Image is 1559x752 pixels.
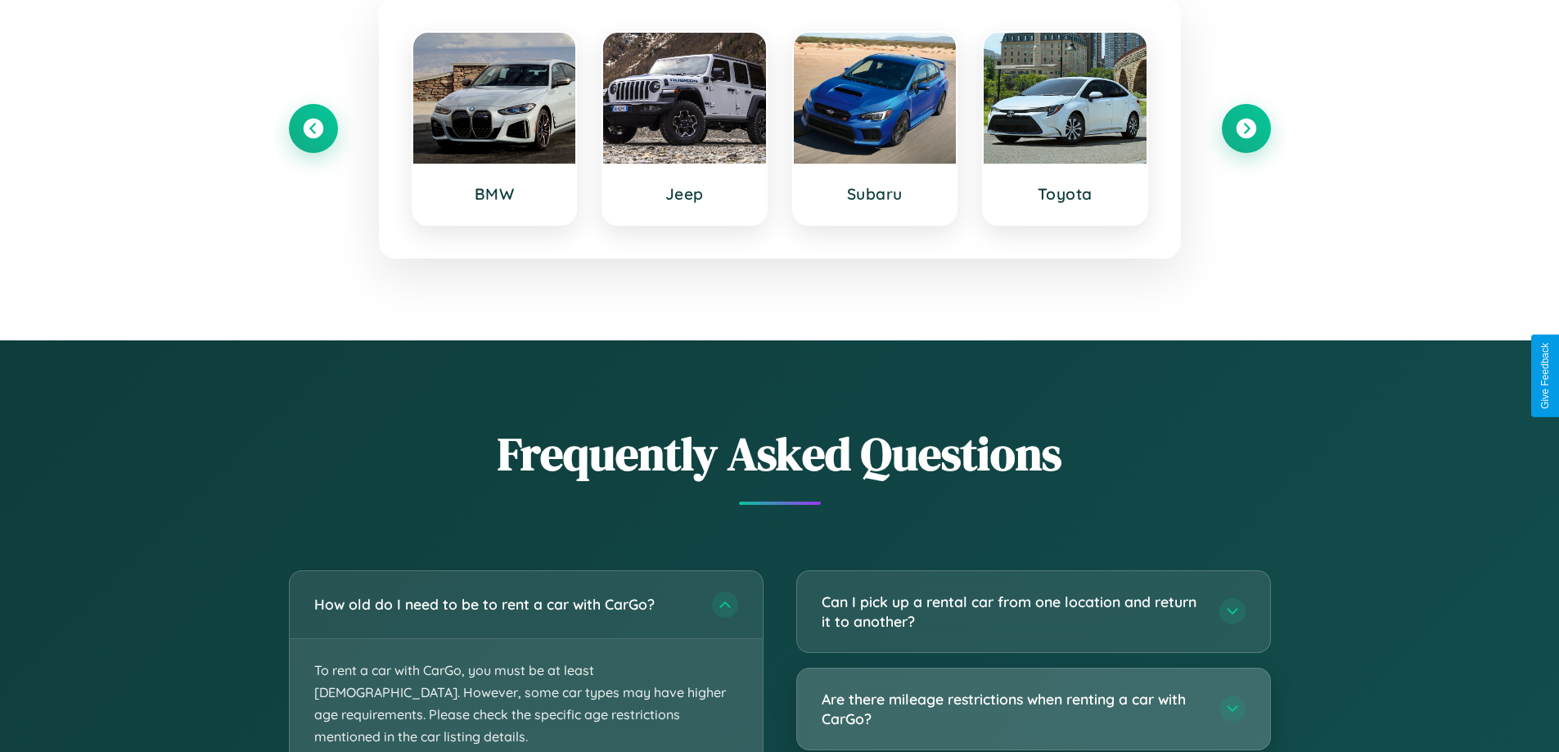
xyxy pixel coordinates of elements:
[822,689,1203,729] h3: Are there mileage restrictions when renting a car with CarGo?
[1000,184,1130,204] h3: Toyota
[620,184,750,204] h3: Jeep
[430,184,560,204] h3: BMW
[822,592,1203,632] h3: Can I pick up a rental car from one location and return it to another?
[1539,343,1551,409] div: Give Feedback
[810,184,940,204] h3: Subaru
[289,422,1271,485] h2: Frequently Asked Questions
[314,594,696,615] h3: How old do I need to be to rent a car with CarGo?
